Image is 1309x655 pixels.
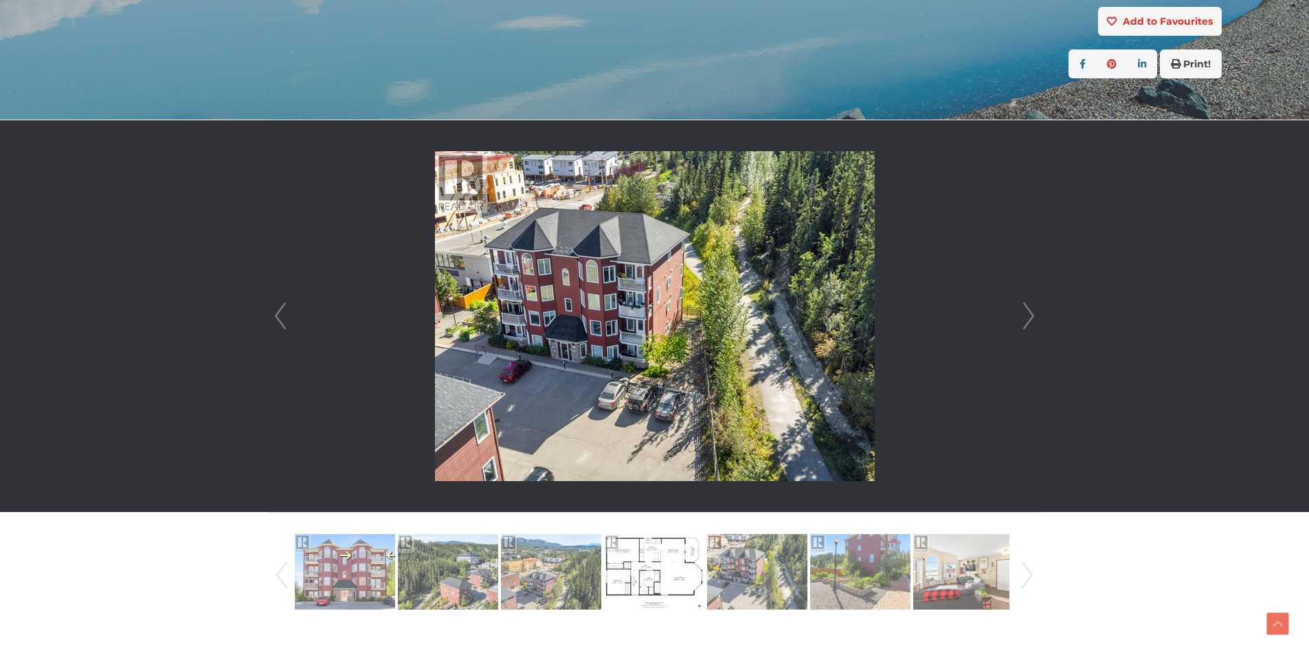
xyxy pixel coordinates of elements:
a: Next [1018,120,1039,512]
img: Property-28887171-Photo-1.jpg [295,533,395,611]
a: Prev [270,120,291,512]
img: Property-28887171-Photo-6.jpg [810,533,910,611]
button: Print! [1160,49,1222,78]
a: Next [1017,529,1038,622]
img: Property-28887171-Photo-4.jpg [604,533,704,611]
img: Property-28887171-Photo-3.jpg [501,533,601,611]
strong: Add to Favourites [1123,15,1213,27]
img: Property-28887171-Photo-2.jpg [398,533,498,611]
a: Prev [271,529,292,622]
img: Property-28887171-Photo-7.jpg [913,533,1014,611]
button: Add to Favourites [1098,7,1222,36]
strong: Print! [1183,58,1211,70]
img: Property-28887171-Photo-5.jpg [707,533,807,611]
img: 208-6100 6th Avenue, Whitehorse, Yukon Y1A 1M5 - Photo 5 - 16824 [435,151,875,481]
